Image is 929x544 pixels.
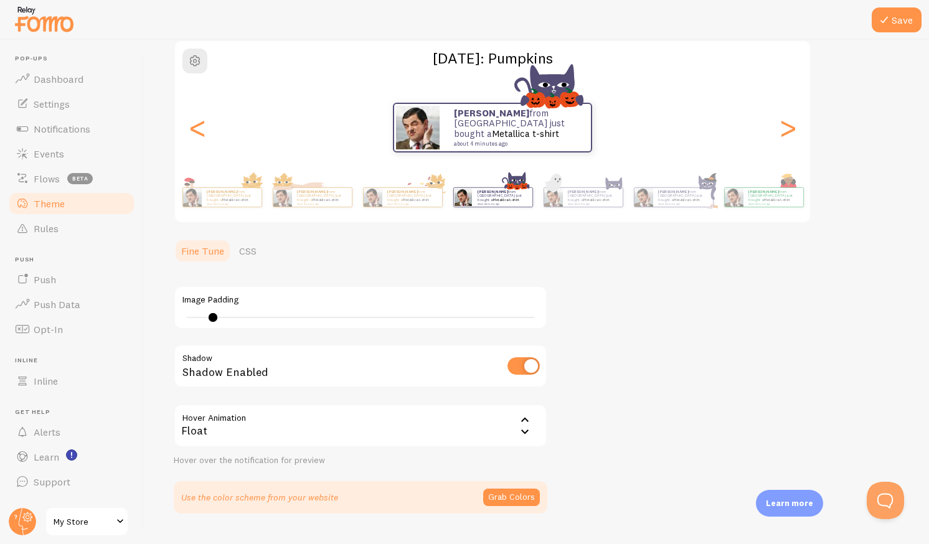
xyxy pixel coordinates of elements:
[34,476,70,488] span: Support
[7,368,136,393] a: Inline
[483,489,540,506] button: Grab Colors
[15,357,136,365] span: Inline
[748,189,798,205] p: from [GEOGRAPHIC_DATA] just bought a
[34,375,58,387] span: Inline
[297,189,347,205] p: from [GEOGRAPHIC_DATA] just bought a
[387,202,436,205] small: about 4 minutes ago
[478,189,507,194] strong: [PERSON_NAME]
[45,507,129,537] a: My Store
[454,108,578,147] p: from [GEOGRAPHIC_DATA] just bought a
[207,189,257,205] p: from [GEOGRAPHIC_DATA] just bought a
[15,256,136,264] span: Push
[34,273,56,286] span: Push
[658,202,707,205] small: about 4 minutes ago
[387,189,417,194] strong: [PERSON_NAME]
[34,98,70,110] span: Settings
[7,444,136,469] a: Learn
[455,189,472,206] img: Fomo
[867,482,904,519] iframe: Help Scout Beacon - Open
[658,189,688,194] strong: [PERSON_NAME]
[67,173,93,184] span: beta
[478,202,526,205] small: about 4 minutes ago
[493,197,519,202] a: Metallica t-shirt
[7,116,136,141] a: Notifications
[544,188,562,207] img: Fomo
[273,188,291,207] img: Fomo
[748,189,778,194] strong: [PERSON_NAME]
[363,188,382,207] img: Fomo
[174,344,547,390] div: Shadow Enabled
[34,197,65,210] span: Theme
[568,202,616,205] small: about 4 minutes ago
[478,189,527,205] p: from [GEOGRAPHIC_DATA] just bought a
[780,83,795,172] div: Next slide
[222,197,248,202] a: Metallica t-shirt
[174,238,232,263] a: Fine Tune
[66,449,77,461] svg: <p>Watch New Feature Tutorials!</p>
[34,222,59,235] span: Rules
[763,197,790,202] a: Metallica t-shirt
[207,202,255,205] small: about 4 minutes ago
[454,107,529,119] strong: [PERSON_NAME]
[297,202,346,205] small: about 4 minutes ago
[7,191,136,216] a: Theme
[297,189,327,194] strong: [PERSON_NAME]
[312,197,339,202] a: Metallica t-shirt
[34,73,83,85] span: Dashboard
[766,497,813,509] p: Learn more
[748,202,797,205] small: about 4 minutes ago
[34,298,80,311] span: Push Data
[7,166,136,191] a: Flows beta
[7,67,136,91] a: Dashboard
[7,420,136,444] a: Alerts
[7,469,136,494] a: Support
[190,83,205,172] div: Previous slide
[34,172,60,185] span: Flows
[7,216,136,241] a: Rules
[387,189,437,205] p: from [GEOGRAPHIC_DATA] just bought a
[7,267,136,292] a: Push
[34,426,60,438] span: Alerts
[7,292,136,317] a: Push Data
[34,451,59,463] span: Learn
[454,141,575,147] small: about 4 minutes ago
[568,189,618,205] p: from [GEOGRAPHIC_DATA] just bought a
[568,189,598,194] strong: [PERSON_NAME]
[232,238,264,263] a: CSS
[756,490,823,517] div: Learn more
[34,148,64,160] span: Events
[658,189,708,205] p: from [GEOGRAPHIC_DATA] just bought a
[724,188,743,207] img: Fomo
[207,189,237,194] strong: [PERSON_NAME]
[181,491,338,504] p: Use the color scheme from your website
[182,188,201,207] img: Fomo
[396,106,440,149] img: Fomo
[34,323,63,335] span: Opt-In
[15,55,136,63] span: Pop-ups
[34,123,90,135] span: Notifications
[174,455,547,466] div: Hover over the notification for preview
[54,514,113,529] span: My Store
[13,3,75,35] img: fomo-relay-logo-orange.svg
[15,408,136,416] span: Get Help
[7,91,136,116] a: Settings
[402,197,429,202] a: Metallica t-shirt
[7,317,136,342] a: Opt-In
[492,128,559,139] a: Metallica t-shirt
[7,141,136,166] a: Events
[174,404,547,448] div: Float
[182,294,539,306] label: Image Padding
[634,188,653,207] img: Fomo
[673,197,700,202] a: Metallica t-shirt
[583,197,610,202] a: Metallica t-shirt
[175,49,810,68] h2: [DATE]: Pumpkins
